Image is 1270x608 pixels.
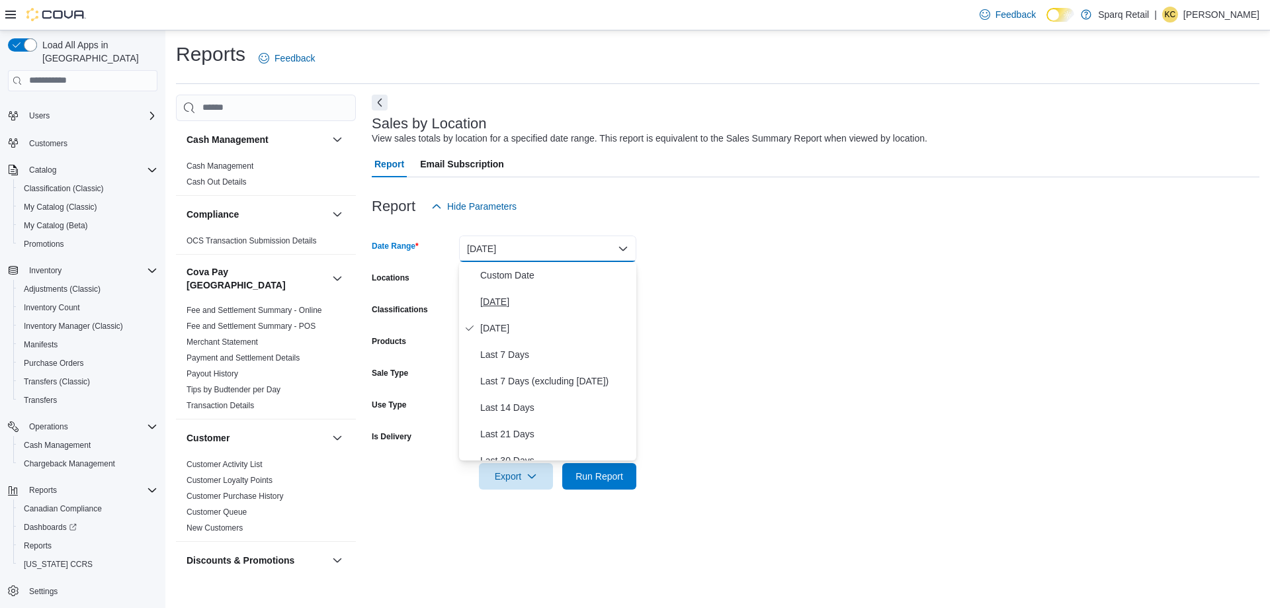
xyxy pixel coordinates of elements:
span: Promotions [24,239,64,249]
span: Customer Activity List [187,459,263,470]
span: Feedback [995,8,1036,21]
img: Cova [26,8,86,21]
span: Cash Management [19,437,157,453]
button: Cova Pay [GEOGRAPHIC_DATA] [187,265,327,292]
button: Chargeback Management [13,455,163,473]
button: Cash Management [13,436,163,455]
span: Operations [24,419,157,435]
h1: Reports [176,41,245,67]
span: Dashboards [19,519,157,535]
div: Cova Pay [GEOGRAPHIC_DATA] [176,302,356,419]
button: Catalog [24,162,62,178]
button: Canadian Compliance [13,499,163,518]
a: [US_STATE] CCRS [19,556,98,572]
span: Canadian Compliance [24,503,102,514]
span: Customers [29,138,67,149]
span: Last 7 Days [480,347,631,363]
span: My Catalog (Beta) [24,220,88,231]
a: Customer Activity List [187,460,263,469]
button: Inventory [24,263,67,279]
button: Adjustments (Classic) [13,280,163,298]
span: Inventory Manager (Classic) [19,318,157,334]
h3: Customer [187,431,230,445]
label: Is Delivery [372,431,411,442]
span: Cash Management [187,161,253,171]
span: Last 7 Days (excluding [DATE]) [480,373,631,389]
span: Transfers [24,395,57,406]
button: Customer [187,431,327,445]
span: Classification (Classic) [19,181,157,196]
span: [DATE] [480,320,631,336]
a: Cash Out Details [187,177,247,187]
span: Catalog [24,162,157,178]
a: New Customers [187,523,243,533]
div: Kailey Clements [1162,7,1178,22]
label: Date Range [372,241,419,251]
span: Customer Purchase History [187,491,284,501]
span: Feedback [275,52,315,65]
button: [DATE] [459,236,636,262]
button: Purchase Orders [13,354,163,372]
a: Feedback [253,45,320,71]
span: Inventory [29,265,62,276]
span: Settings [24,583,157,599]
a: My Catalog (Classic) [19,199,103,215]
a: Purchase Orders [19,355,89,371]
button: Inventory Count [13,298,163,317]
span: Reports [24,482,157,498]
span: Inventory [24,263,157,279]
a: Classification (Classic) [19,181,109,196]
span: Promotions [19,236,157,252]
span: Purchase Orders [24,358,84,369]
span: Fee and Settlement Summary - Online [187,305,322,316]
span: Transfers [19,392,157,408]
button: Customer [329,430,345,446]
a: Transaction Details [187,401,254,410]
p: | [1154,7,1157,22]
span: Chargeback Management [19,456,157,472]
button: Compliance [329,206,345,222]
button: Reports [24,482,62,498]
span: [US_STATE] CCRS [24,559,93,570]
button: My Catalog (Beta) [13,216,163,235]
input: Dark Mode [1046,8,1074,22]
span: Chargeback Management [24,458,115,469]
button: Compliance [187,208,327,221]
p: [PERSON_NAME] [1183,7,1259,22]
label: Products [372,336,406,347]
span: Manifests [24,339,58,350]
a: Customer Queue [187,507,247,517]
span: Operations [29,421,68,432]
div: Customer [176,456,356,541]
a: Tips by Budtender per Day [187,385,280,394]
a: Payment and Settlement Details [187,353,300,363]
button: Settings [3,582,163,601]
button: Inventory Manager (Classic) [13,317,163,335]
span: Settings [29,586,58,597]
span: Hide Parameters [447,200,517,213]
div: Cash Management [176,158,356,195]
button: Operations [24,419,73,435]
button: Promotions [13,235,163,253]
a: Merchant Statement [187,337,258,347]
button: Users [24,108,55,124]
a: Promotions [19,236,69,252]
span: Users [24,108,157,124]
div: Select listbox [459,262,636,460]
span: Cash Management [24,440,91,451]
a: Settings [24,584,63,599]
button: Operations [3,417,163,436]
button: Hide Parameters [426,193,522,220]
label: Use Type [372,400,406,410]
button: Catalog [3,161,163,179]
span: Transfers (Classic) [19,374,157,390]
a: Canadian Compliance [19,501,107,517]
a: Chargeback Management [19,456,120,472]
span: Custom Date [480,267,631,283]
span: Email Subscription [420,151,504,177]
